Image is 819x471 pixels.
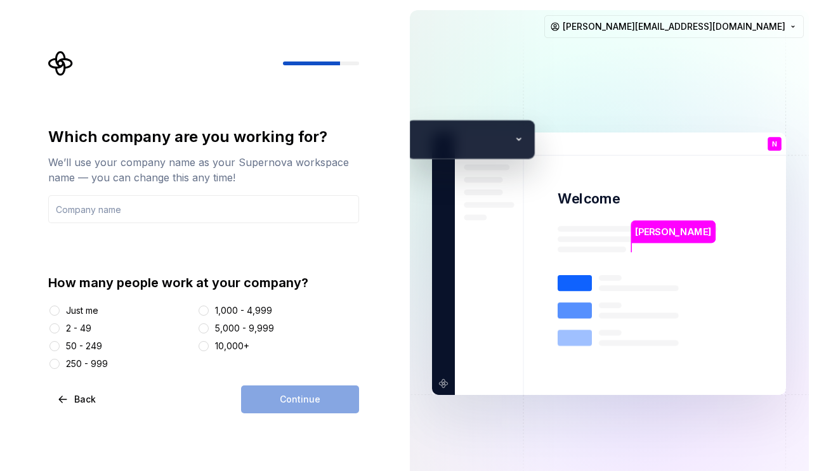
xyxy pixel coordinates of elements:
div: 1,000 - 4,999 [215,304,272,317]
div: 5,000 - 9,999 [215,322,274,335]
button: [PERSON_NAME][EMAIL_ADDRESS][DOMAIN_NAME] [544,15,804,38]
div: 250 - 999 [66,358,108,370]
div: How many people work at your company? [48,274,359,292]
div: Just me [66,304,98,317]
p: [PERSON_NAME] [636,225,712,239]
div: 10,000+ [215,340,249,352]
span: Back [74,393,96,406]
div: We’ll use your company name as your Supernova workspace name — you can change this any time! [48,155,359,185]
p: N [772,141,777,148]
button: Back [48,385,107,413]
div: Which company are you working for? [48,127,359,147]
span: [PERSON_NAME][EMAIL_ADDRESS][DOMAIN_NAME] [563,20,785,33]
div: 2 - 49 [66,322,91,335]
svg: Supernova Logo [48,51,74,76]
div: 50 - 249 [66,340,102,352]
p: Welcome [558,190,620,208]
input: Company name [48,195,359,223]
